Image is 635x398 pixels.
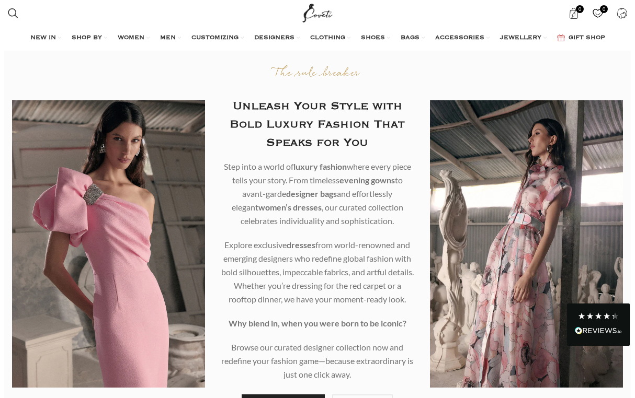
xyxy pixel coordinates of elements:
[361,34,385,42] span: SHOES
[569,34,605,42] span: GIFT SHOP
[401,28,425,49] a: BAGS
[3,28,632,49] div: Main navigation
[577,312,619,320] div: 4.28 Stars
[221,160,414,228] p: Step into a world of where every piece tells your story. From timeless to avant-garde and effortl...
[72,34,102,42] span: SHOP BY
[72,28,107,49] a: SHOP BY
[500,28,547,49] a: JEWELLERY
[600,5,608,13] span: 0
[221,66,414,81] p: The rule breaker
[575,327,622,334] img: REVIEWS.io
[191,34,239,42] span: CUSTOMIZING
[191,28,244,49] a: CUSTOMIZING
[339,175,395,185] b: evening gowns
[557,28,605,49] a: GIFT SHOP
[221,341,414,381] p: Browse our curated designer collection now and redefine your fashion game—because extraordinary i...
[229,318,406,328] strong: Why blend in, when you were born to be iconic?
[3,3,24,24] a: Search
[300,8,335,17] a: Site logo
[254,28,300,49] a: DESIGNERS
[401,34,419,42] span: BAGS
[587,3,608,24] div: My Wishlist
[30,28,61,49] a: NEW IN
[435,34,484,42] span: ACCESSORIES
[361,28,390,49] a: SHOES
[575,324,622,338] div: Read All Reviews
[286,189,337,198] b: designer bags
[160,34,176,42] span: MEN
[221,97,414,152] h2: Unleash Your Style with Bold Luxury Fashion That Speaks for You
[567,303,630,346] div: Read All Reviews
[287,240,315,250] b: dresses
[500,34,541,42] span: JEWELLERY
[221,238,414,306] p: Explore exclusive from world-renowned and emerging designers who redefine global fashion with bol...
[587,3,608,24] a: 0
[563,3,584,24] a: 0
[118,34,144,42] span: WOMEN
[258,202,322,212] b: women’s dresses
[310,34,345,42] span: CLOTHING
[160,28,181,49] a: MEN
[293,161,347,171] b: luxury fashion
[30,34,56,42] span: NEW IN
[435,28,490,49] a: ACCESSORIES
[254,34,294,42] span: DESIGNERS
[118,28,150,49] a: WOMEN
[310,28,350,49] a: CLOTHING
[576,5,584,13] span: 0
[557,34,565,41] img: GiftBag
